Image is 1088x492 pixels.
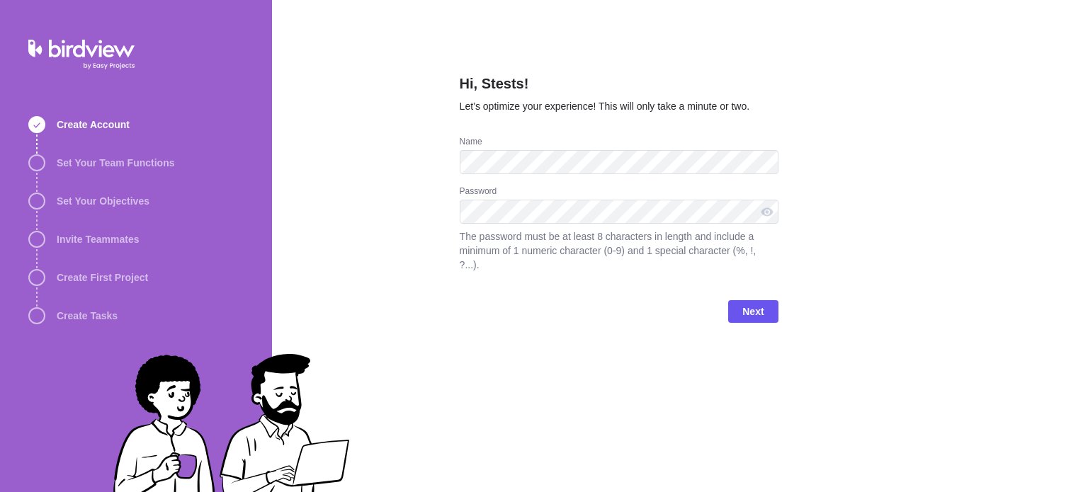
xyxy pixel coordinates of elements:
[742,303,764,320] span: Next
[728,300,778,323] span: Next
[57,194,149,208] span: Set Your Objectives
[460,101,750,112] span: Let’s optimize your experience! This will only take a minute or two.
[460,136,778,150] div: Name
[57,309,118,323] span: Create Tasks
[460,74,778,99] h2: Hi, Stests!
[57,270,148,285] span: Create First Project
[460,185,778,200] div: Password
[57,118,130,132] span: Create Account
[57,156,174,170] span: Set Your Team Functions
[57,232,139,246] span: Invite Teammates
[460,229,778,272] span: The password must be at least 8 characters in length and include a minimum of 1 numeric character...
